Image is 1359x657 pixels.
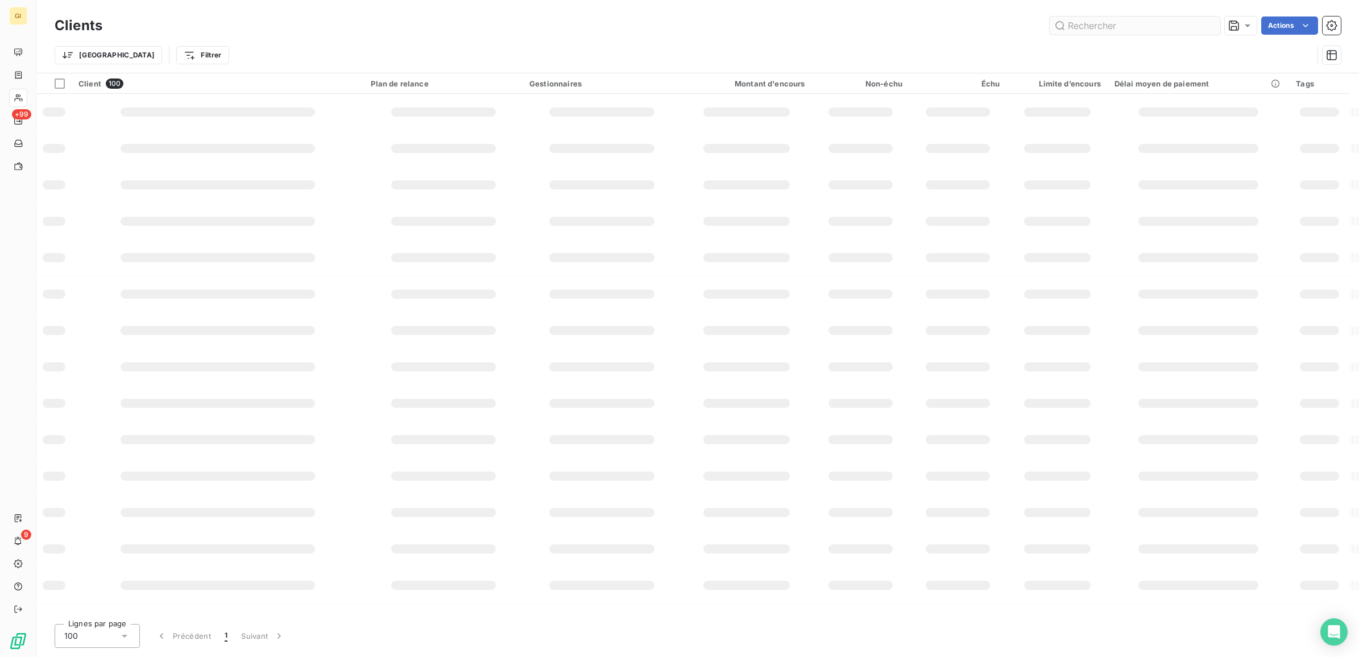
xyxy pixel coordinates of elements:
button: Filtrer [176,46,229,64]
div: Gestionnaires [529,79,674,88]
span: +99 [12,109,31,119]
div: Non-échu [819,79,902,88]
div: Échu [916,79,1000,88]
h3: Clients [55,15,102,36]
span: 1 [225,630,227,642]
div: Tags [1296,79,1343,88]
button: Précédent [149,624,218,648]
span: 9 [21,530,31,540]
div: Plan de relance [371,79,516,88]
div: Montant d'encours [688,79,805,88]
button: Suivant [234,624,292,648]
img: Logo LeanPay [9,632,27,650]
div: Open Intercom Messenger [1320,618,1348,646]
div: Limite d’encours [1013,79,1100,88]
input: Rechercher [1050,16,1220,35]
span: 100 [64,630,78,642]
div: GI [9,7,27,25]
div: Délai moyen de paiement [1114,79,1282,88]
span: 100 [106,78,123,89]
button: 1 [218,624,234,648]
span: Client [78,79,101,88]
button: Actions [1261,16,1318,35]
button: [GEOGRAPHIC_DATA] [55,46,162,64]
